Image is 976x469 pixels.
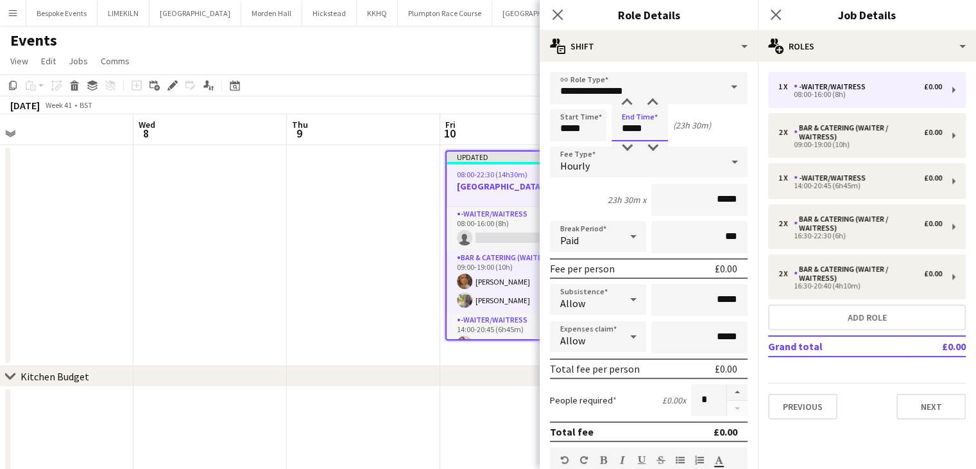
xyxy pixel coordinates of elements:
[758,6,976,23] h3: Job Details
[540,31,758,62] div: Shift
[540,6,758,23] h3: Role Details
[398,1,492,26] button: Plumpton Race Course
[290,126,308,141] span: 9
[695,455,704,465] button: Ordered List
[758,31,976,62] div: Roles
[778,269,794,278] div: 2 x
[5,53,33,69] a: View
[445,119,456,130] span: Fri
[656,455,665,465] button: Strikethrough
[457,170,527,179] span: 08:00-22:30 (14h30m)
[924,82,942,91] div: £0.00
[715,262,737,275] div: £0.00
[10,99,40,112] div: [DATE]
[608,194,646,206] div: 23h 30m x
[10,55,28,67] span: View
[579,455,588,465] button: Redo
[447,152,588,162] div: Updated
[447,313,588,357] app-card-role: -Waiter/Waitress1/114:00-20:45 (6h45m)[PERSON_NAME]
[618,455,627,465] button: Italic
[445,150,589,341] app-job-card: Updated08:00-22:30 (14h30m)4/8[GEOGRAPHIC_DATA]5 Roles-Waiter/Waitress0/108:00-16:00 (8h) Bar & C...
[905,336,966,357] td: £0.00
[778,128,794,137] div: 2 x
[778,283,942,289] div: 16:30-20:40 (4h10m)
[778,219,794,228] div: 2 x
[64,53,93,69] a: Jobs
[560,297,585,310] span: Allow
[778,182,942,189] div: 14:00-20:45 (6h45m)
[42,100,74,110] span: Week 41
[778,173,794,182] div: 1 x
[36,53,61,69] a: Edit
[550,425,594,438] div: Total fee
[794,123,924,141] div: Bar & Catering (Waiter / waitress)
[715,362,737,375] div: £0.00
[80,100,92,110] div: BST
[778,233,942,239] div: 16:30-22:30 (6h)
[96,53,135,69] a: Comms
[550,394,617,406] label: People required
[292,119,308,130] span: Thu
[443,126,456,141] span: 10
[150,1,241,26] button: [GEOGRAPHIC_DATA]
[714,425,737,438] div: £0.00
[924,173,942,182] div: £0.00
[21,370,89,383] div: Kitchen Budget
[139,119,155,130] span: Wed
[794,215,924,233] div: Bar & Catering (Waiter / waitress)
[560,334,585,347] span: Allow
[714,455,723,465] button: Text Color
[550,362,640,375] div: Total fee per person
[896,394,966,420] button: Next
[98,1,150,26] button: LIMEKILN
[560,159,590,172] span: Hourly
[69,55,88,67] span: Jobs
[794,265,924,283] div: Bar & Catering (Waiter / waitress)
[924,128,942,137] div: £0.00
[778,91,942,98] div: 08:00-16:00 (8h)
[26,1,98,26] button: Bespoke Events
[357,1,398,26] button: KKHQ
[447,251,588,313] app-card-role: Bar & Catering (Waiter / waitress)2/209:00-19:00 (10h)[PERSON_NAME][PERSON_NAME]
[637,455,646,465] button: Underline
[673,119,711,131] div: (23h 30m)
[768,305,966,330] button: Add role
[137,126,155,141] span: 8
[492,1,584,26] button: [GEOGRAPHIC_DATA]
[662,394,686,406] div: £0.00 x
[101,55,130,67] span: Comms
[560,234,579,247] span: Paid
[794,82,871,91] div: -Waiter/Waitress
[924,219,942,228] div: £0.00
[550,262,615,275] div: Fee per person
[10,31,57,50] h1: Events
[447,181,588,192] h3: [GEOGRAPHIC_DATA]
[768,336,905,357] td: Grand total
[241,1,302,26] button: Morden Hall
[447,207,588,251] app-card-role: -Waiter/Waitress0/108:00-16:00 (8h)
[676,455,685,465] button: Unordered List
[302,1,357,26] button: Hickstead
[727,384,748,401] button: Increase
[768,394,837,420] button: Previous
[41,55,56,67] span: Edit
[778,141,942,148] div: 09:00-19:00 (10h)
[778,82,794,91] div: 1 x
[599,455,608,465] button: Bold
[924,269,942,278] div: £0.00
[794,173,871,182] div: -Waiter/Waitress
[560,455,569,465] button: Undo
